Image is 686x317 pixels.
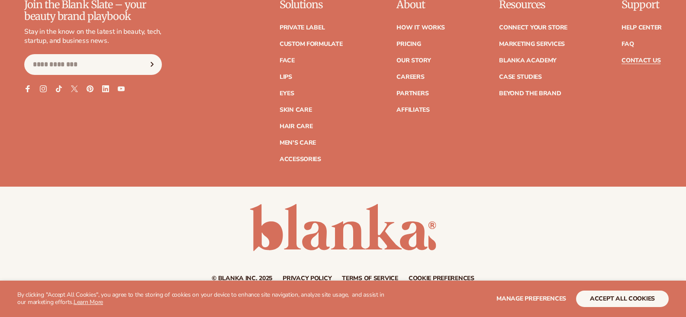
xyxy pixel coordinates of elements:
p: Stay in the know on the latest in beauty, tech, startup, and business news. [24,27,162,45]
a: Learn More [74,298,103,306]
a: Lips [280,74,292,80]
a: Blanka Academy [499,58,557,64]
button: accept all cookies [576,291,669,307]
a: Privacy policy [283,275,332,281]
a: Eyes [280,91,294,97]
a: How It Works [396,25,445,31]
span: Manage preferences [496,294,566,303]
a: Men's Care [280,140,316,146]
a: Custom formulate [280,41,343,47]
a: Hair Care [280,123,312,129]
a: Pricing [396,41,421,47]
a: Careers [396,74,424,80]
a: Connect your store [499,25,567,31]
button: Subscribe [142,54,161,75]
a: Beyond the brand [499,91,561,97]
small: © Blanka Inc. 2025 [212,274,272,282]
a: Partners [396,91,428,97]
a: Skin Care [280,107,312,113]
a: Case Studies [499,74,542,80]
a: Cookie preferences [409,275,474,281]
a: Marketing services [499,41,565,47]
a: Private label [280,25,325,31]
a: Accessories [280,156,321,162]
a: Terms of service [342,275,398,281]
a: Face [280,58,295,64]
a: Our Story [396,58,431,64]
a: FAQ [622,41,634,47]
a: Help Center [622,25,662,31]
button: Manage preferences [496,291,566,307]
a: Contact Us [622,58,660,64]
a: Affiliates [396,107,429,113]
p: By clicking "Accept All Cookies", you agree to the storing of cookies on your device to enhance s... [17,291,385,306]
